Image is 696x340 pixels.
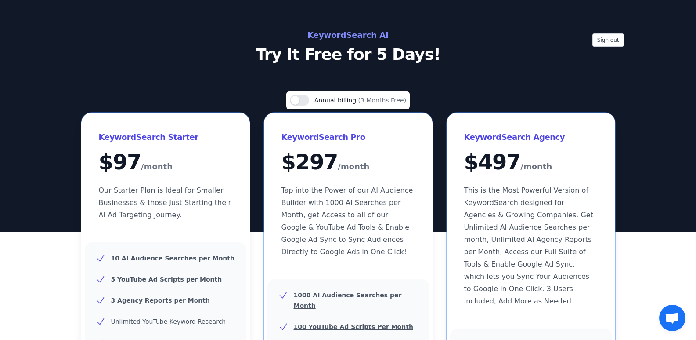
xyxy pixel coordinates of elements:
span: This is the Most Powerful Version of KeywordSearch designed for Agencies & Growing Companies. Get... [464,186,593,305]
span: Unlimited YouTube Keyword Research [111,318,226,325]
h2: KeywordSearch AI [151,28,545,42]
span: Our Starter Plan is Ideal for Smaller Businesses & those Just Starting their AI Ad Targeting Jour... [99,186,231,219]
span: (3 Months Free) [358,97,407,104]
span: /month [141,160,173,174]
div: $ 97 [99,151,232,174]
span: /month [338,160,369,174]
u: 5 YouTube Ad Scripts per Month [111,276,222,283]
div: $ 297 [281,151,415,174]
button: Sign out [592,33,624,47]
h3: KeywordSearch Agency [464,130,598,144]
span: Annual billing [314,97,358,104]
p: Try It Free for 5 Days! [151,46,545,63]
span: Tap into the Power of our AI Audience Builder with 1000 AI Searches per Month, get Access to all ... [281,186,413,256]
span: /month [520,160,552,174]
a: Open chat [659,305,685,331]
u: 1000 AI Audience Searches per Month [294,292,402,309]
h3: KeywordSearch Starter [99,130,232,144]
div: $ 497 [464,151,598,174]
u: 100 YouTube Ad Scripts Per Month [294,323,413,330]
u: 10 AI Audience Searches per Month [111,255,234,262]
h3: KeywordSearch Pro [281,130,415,144]
u: 3 Agency Reports per Month [111,297,210,304]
